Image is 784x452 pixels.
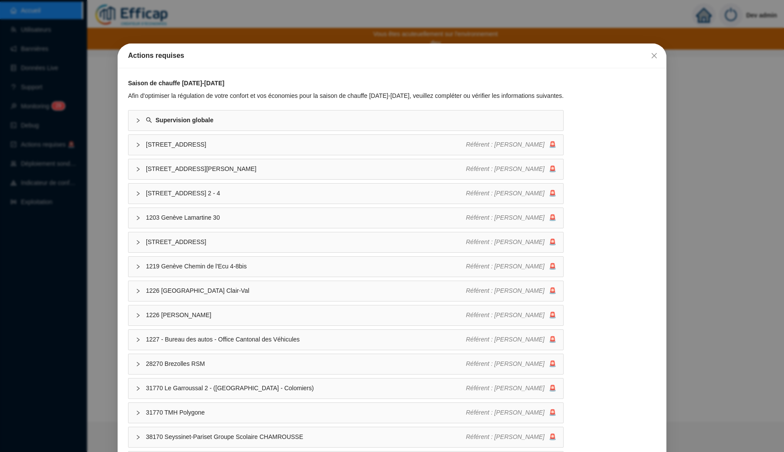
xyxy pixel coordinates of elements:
span: 1226 [PERSON_NAME] [146,311,466,320]
span: 1219 Genève Chemin de l'Ecu 4-8bis [146,262,466,271]
button: Close [647,49,661,63]
strong: Saison de chauffe [DATE]-[DATE] [128,80,224,87]
span: Référent : [PERSON_NAME] [466,214,545,221]
span: 1226 [GEOGRAPHIC_DATA] Clair-Val [146,286,466,295]
span: Référent : [PERSON_NAME] [466,336,545,343]
span: 1227 - Bureau des autos - Office Cantonal des Véhicules [146,335,466,344]
div: Afin d'optimiser la régulation de votre confort et vos économies pour la saison de chauffe [DATE]... [128,91,564,100]
div: 🚨 [466,238,557,247]
span: 31770 Le Garroussal 2 - ([GEOGRAPHIC_DATA] - Colomiers) [146,384,466,393]
div: [STREET_ADDRESS] 2 - 4Référent : [PERSON_NAME]🚨 [128,184,563,204]
strong: Supervision globale [155,117,213,124]
span: Référent : [PERSON_NAME] [466,385,545,392]
span: collapsed [135,362,141,367]
span: collapsed [135,410,141,415]
span: Référent : [PERSON_NAME] [466,409,545,416]
div: 1203 Genève Lamartine 30Référent : [PERSON_NAME]🚨 [128,208,563,228]
span: close [651,52,658,59]
span: collapsed [135,337,141,342]
span: collapsed [135,435,141,440]
span: Référent : [PERSON_NAME] [466,238,545,245]
div: 🚨 [466,140,557,149]
span: [STREET_ADDRESS] [146,140,466,149]
div: 🚨 [466,359,557,368]
div: 🚨 [466,213,557,222]
div: 🚨 [466,432,557,442]
span: Référent : [PERSON_NAME] [466,360,545,367]
div: Supervision globale [128,110,563,131]
span: 28270 Brezolles RSM [146,359,466,368]
div: 31770 Le Garroussal 2 - ([GEOGRAPHIC_DATA] - Colomiers)Référent : [PERSON_NAME]🚨 [128,378,563,398]
div: 1227 - Bureau des autos - Office Cantonal des VéhiculesRéférent : [PERSON_NAME]🚨 [128,330,563,350]
div: 38170 Seyssinet-Pariset Groupe Scolaire CHAMROUSSERéférent : [PERSON_NAME]🚨 [128,427,563,447]
div: 1226 [PERSON_NAME]Référent : [PERSON_NAME]🚨 [128,305,563,325]
span: collapsed [135,240,141,245]
div: 🚨 [466,286,557,295]
div: Actions requises [128,50,656,61]
div: 🚨 [466,164,557,174]
span: collapsed [135,288,141,294]
span: 38170 Seyssinet-Pariset Groupe Scolaire CHAMROUSSE [146,432,466,442]
div: [STREET_ADDRESS][PERSON_NAME]Référent : [PERSON_NAME]🚨 [128,159,563,179]
div: 🚨 [466,408,557,417]
span: [STREET_ADDRESS] [146,238,466,247]
div: 1219 Genève Chemin de l'Ecu 4-8bisRéférent : [PERSON_NAME]🚨 [128,257,563,277]
span: collapsed [135,313,141,318]
div: 🚨 [466,335,557,344]
span: collapsed [135,191,141,196]
span: Référent : [PERSON_NAME] [466,263,545,270]
div: 28270 Brezolles RSMRéférent : [PERSON_NAME]🚨 [128,354,563,374]
span: collapsed [135,264,141,269]
div: 1226 [GEOGRAPHIC_DATA] Clair-ValRéférent : [PERSON_NAME]🚨 [128,281,563,301]
div: [STREET_ADDRESS]Référent : [PERSON_NAME]🚨 [128,135,563,155]
div: [STREET_ADDRESS]Référent : [PERSON_NAME]🚨 [128,232,563,252]
div: 🚨 [466,311,557,320]
span: Référent : [PERSON_NAME] [466,190,545,197]
div: 🚨 [466,384,557,393]
span: collapsed [135,167,141,172]
span: Référent : [PERSON_NAME] [466,141,545,148]
span: Référent : [PERSON_NAME] [466,165,545,172]
span: collapsed [135,386,141,391]
div: 🚨 [466,189,557,198]
span: [STREET_ADDRESS][PERSON_NAME] [146,164,466,174]
span: collapsed [135,215,141,221]
span: Fermer [647,52,661,59]
span: collapsed [135,118,141,123]
span: Référent : [PERSON_NAME] [466,311,545,318]
div: 31770 TMH PolygoneRéférent : [PERSON_NAME]🚨 [128,403,563,423]
span: Référent : [PERSON_NAME] [466,433,545,440]
span: [STREET_ADDRESS] 2 - 4 [146,189,466,198]
span: Référent : [PERSON_NAME] [466,287,545,294]
span: 31770 TMH Polygone [146,408,466,417]
span: collapsed [135,142,141,147]
span: 1203 Genève Lamartine 30 [146,213,466,222]
div: 🚨 [466,262,557,271]
span: search [146,117,152,123]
